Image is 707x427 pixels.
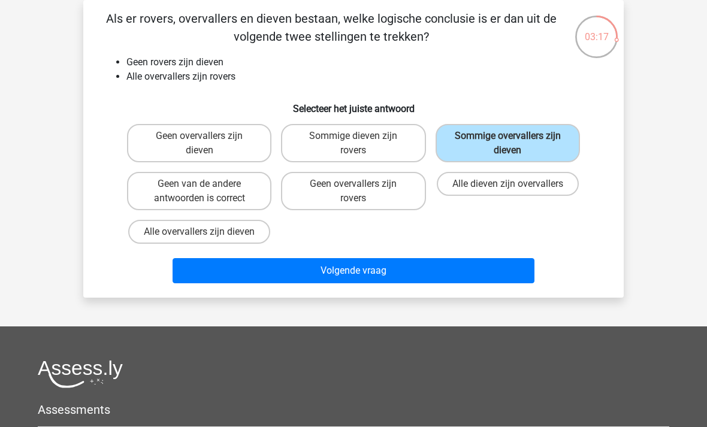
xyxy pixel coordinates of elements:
label: Alle overvallers zijn dieven [128,220,270,244]
label: Geen van de andere antwoorden is correct [127,172,271,210]
label: Geen overvallers zijn dieven [127,124,271,162]
button: Volgende vraag [173,258,535,283]
li: Alle overvallers zijn rovers [126,69,605,84]
label: Sommige overvallers zijn dieven [436,124,580,162]
p: Als er rovers, overvallers en dieven bestaan, welke logische conclusie is er dan uit de volgende ... [102,10,560,46]
label: Sommige dieven zijn rovers [281,124,425,162]
li: Geen rovers zijn dieven [126,55,605,69]
div: 03:17 [574,14,619,44]
h5: Assessments [38,402,669,417]
label: Alle dieven zijn overvallers [437,172,579,196]
label: Geen overvallers zijn rovers [281,172,425,210]
h6: Selecteer het juiste antwoord [102,93,605,114]
img: Assessly logo [38,360,123,388]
